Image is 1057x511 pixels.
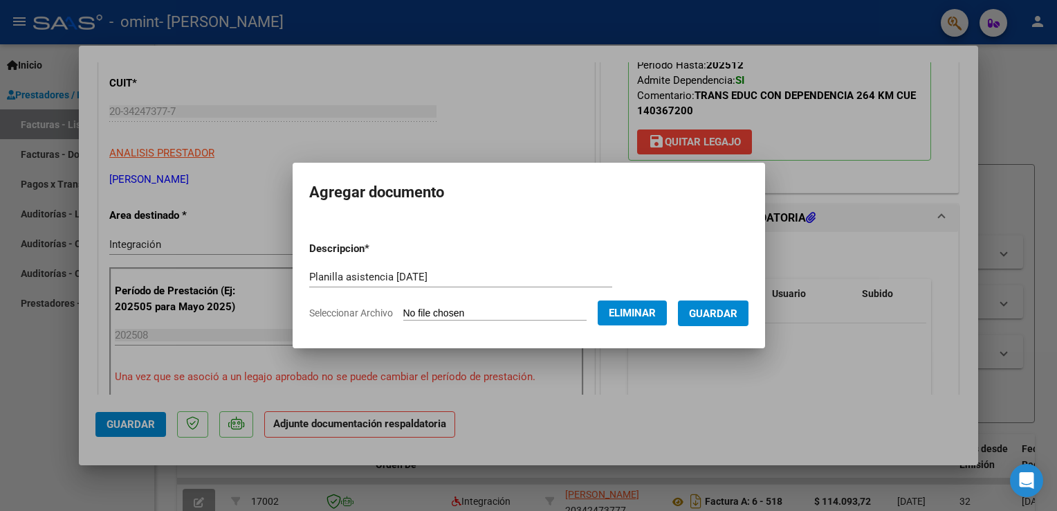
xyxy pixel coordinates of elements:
[309,307,393,319] span: Seleccionar Archivo
[1010,464,1043,497] div: Open Intercom Messenger
[678,301,748,326] button: Guardar
[689,307,737,320] span: Guardar
[598,301,667,325] button: Eliminar
[309,179,748,206] h2: Agregar documento
[609,307,656,319] span: Eliminar
[309,241,441,257] p: Descripcion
